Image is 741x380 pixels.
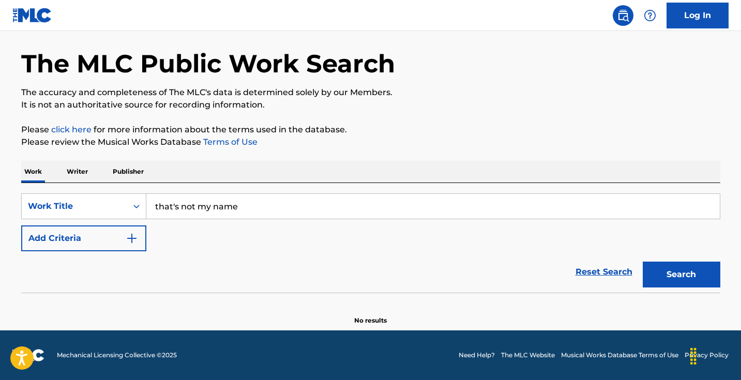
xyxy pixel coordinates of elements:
p: It is not an authoritative source for recording information. [21,99,720,111]
h1: The MLC Public Work Search [21,48,395,79]
form: Search Form [21,193,720,293]
img: 9d2ae6d4665cec9f34b9.svg [126,232,138,245]
p: Please review the Musical Works Database [21,136,720,148]
a: Public Search [613,5,633,26]
a: Log In [667,3,729,28]
span: Mechanical Licensing Collective © 2025 [57,351,177,360]
p: Please for more information about the terms used in the database. [21,124,720,136]
button: Search [643,262,720,287]
a: click here [51,125,92,134]
div: Help [640,5,660,26]
p: The accuracy and completeness of The MLC's data is determined solely by our Members. [21,86,720,99]
a: Musical Works Database Terms of Use [561,351,678,360]
a: Privacy Policy [685,351,729,360]
img: search [617,9,629,22]
img: help [644,9,656,22]
a: Reset Search [570,261,638,283]
div: Drag [685,341,702,372]
iframe: Chat Widget [689,330,741,380]
a: Terms of Use [201,137,258,147]
button: Add Criteria [21,225,146,251]
img: logo [12,349,44,361]
a: Need Help? [459,351,495,360]
a: The MLC Website [501,351,555,360]
div: Work Title [28,200,121,212]
img: MLC Logo [12,8,52,23]
p: Work [21,161,45,183]
p: No results [354,303,387,325]
p: Publisher [110,161,147,183]
p: Writer [64,161,91,183]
